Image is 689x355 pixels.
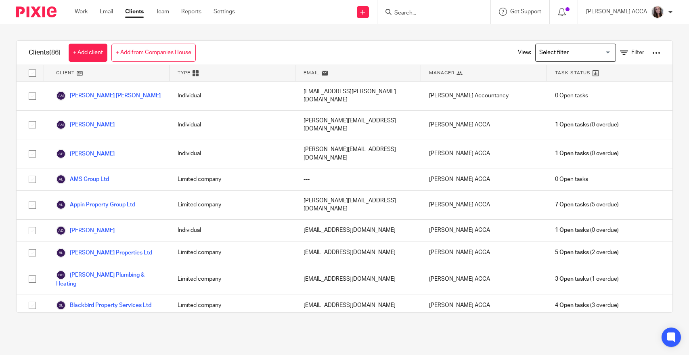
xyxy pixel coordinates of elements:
[56,200,135,210] a: Appin Property Group Ltd
[295,191,421,219] div: [PERSON_NAME][EMAIL_ADDRESS][DOMAIN_NAME]
[555,121,619,129] span: (0 overdue)
[170,191,295,219] div: Limited company
[56,149,66,159] img: svg%3E
[56,226,115,235] a: [PERSON_NAME]
[429,69,454,76] span: Manager
[586,8,647,16] p: [PERSON_NAME] ACCA
[16,6,57,17] img: Pixie
[555,149,589,158] span: 1 Open tasks
[69,44,107,62] a: + Add client
[56,69,75,76] span: Client
[56,174,109,184] a: AMS Group Ltd
[56,226,66,235] img: svg%3E
[56,149,115,159] a: [PERSON_NAME]
[555,121,589,129] span: 1 Open tasks
[170,264,295,294] div: Limited company
[49,49,61,56] span: (86)
[295,168,421,190] div: ---
[555,201,619,209] span: (5 overdue)
[555,201,589,209] span: 7 Open tasks
[295,111,421,139] div: [PERSON_NAME][EMAIL_ADDRESS][DOMAIN_NAME]
[56,248,152,258] a: [PERSON_NAME] Properties Ltd
[555,69,591,76] span: Task Status
[421,191,547,219] div: [PERSON_NAME] ACCA
[421,242,547,264] div: [PERSON_NAME] ACCA
[555,226,589,234] span: 1 Open tasks
[29,48,61,57] h1: Clients
[56,300,66,310] img: svg%3E
[421,139,547,168] div: [PERSON_NAME] ACCA
[555,226,619,234] span: (0 overdue)
[295,242,421,264] div: [EMAIL_ADDRESS][DOMAIN_NAME]
[56,120,66,130] img: svg%3E
[555,149,619,158] span: (0 overdue)
[56,248,66,258] img: svg%3E
[295,220,421,242] div: [EMAIL_ADDRESS][DOMAIN_NAME]
[394,10,466,17] input: Search
[555,301,619,309] span: (3 overdue)
[555,275,619,283] span: (1 overdue)
[156,8,169,16] a: Team
[178,69,191,76] span: Type
[75,8,88,16] a: Work
[304,69,320,76] span: Email
[295,294,421,316] div: [EMAIL_ADDRESS][DOMAIN_NAME]
[421,168,547,190] div: [PERSON_NAME] ACCA
[555,92,588,100] span: 0 Open tasks
[421,264,547,294] div: [PERSON_NAME] ACCA
[555,175,588,183] span: 0 Open tasks
[536,46,611,60] input: Search for option
[170,168,295,190] div: Limited company
[295,139,421,168] div: [PERSON_NAME][EMAIL_ADDRESS][DOMAIN_NAME]
[421,294,547,316] div: [PERSON_NAME] ACCA
[555,301,589,309] span: 4 Open tasks
[651,6,664,19] img: Nicole%202023.jpg
[555,275,589,283] span: 3 Open tasks
[56,120,115,130] a: [PERSON_NAME]
[56,270,161,288] a: [PERSON_NAME] Plumbing & Heating
[535,44,616,62] div: Search for option
[100,8,113,16] a: Email
[111,44,196,62] a: + Add from Companies House
[56,91,161,101] a: [PERSON_NAME] [PERSON_NAME]
[181,8,201,16] a: Reports
[125,8,144,16] a: Clients
[631,50,644,55] span: Filter
[170,294,295,316] div: Limited company
[214,8,235,16] a: Settings
[56,174,66,184] img: svg%3E
[56,270,66,280] img: svg%3E
[421,111,547,139] div: [PERSON_NAME] ACCA
[510,9,541,15] span: Get Support
[555,248,589,256] span: 5 Open tasks
[56,200,66,210] img: svg%3E
[25,65,40,81] input: Select all
[421,220,547,242] div: [PERSON_NAME] ACCA
[506,41,660,65] div: View:
[170,139,295,168] div: Individual
[170,220,295,242] div: Individual
[295,82,421,110] div: [EMAIL_ADDRESS][PERSON_NAME][DOMAIN_NAME]
[421,82,547,110] div: [PERSON_NAME] Accountancy
[170,82,295,110] div: Individual
[56,91,66,101] img: svg%3E
[170,111,295,139] div: Individual
[170,242,295,264] div: Limited company
[555,248,619,256] span: (2 overdue)
[295,264,421,294] div: [EMAIL_ADDRESS][DOMAIN_NAME]
[56,300,151,310] a: Blackbird Property Services Ltd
